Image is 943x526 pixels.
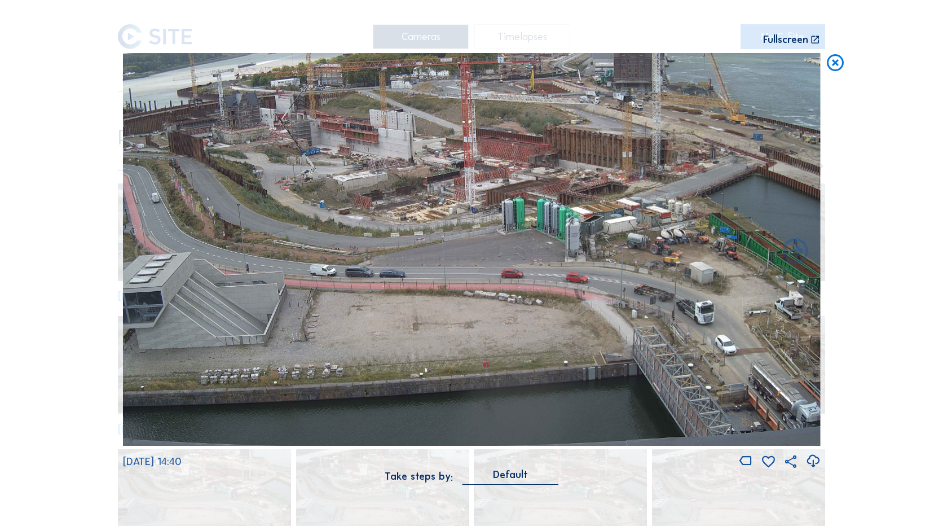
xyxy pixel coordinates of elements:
div: Default [493,470,528,480]
div: Fullscreen [763,34,808,45]
span: [DATE] 14:40 [123,455,182,468]
div: Take steps by: [385,471,453,481]
img: Image [123,53,821,446]
div: Default [462,470,559,485]
i: Forward [132,237,163,268]
i: Back [780,237,811,268]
